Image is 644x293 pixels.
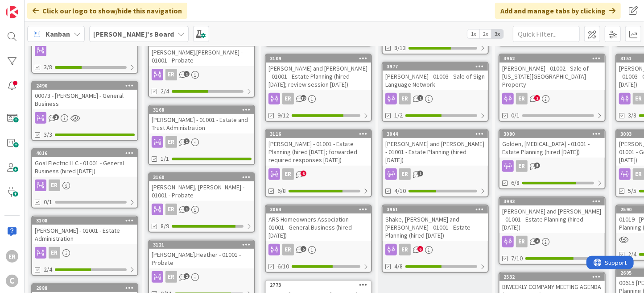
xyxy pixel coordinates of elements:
span: 6/8 [277,186,286,196]
div: 2490 [36,83,137,89]
div: 3064 [270,206,371,213]
div: ER [383,168,488,180]
div: [PERSON_NAME] - 01002 - Sale of [US_STATE][GEOGRAPHIC_DATA] Property [500,63,605,90]
div: 3168 [153,107,254,113]
div: 3961 [383,205,488,213]
div: ER [399,244,411,255]
div: [PERSON_NAME] and [PERSON_NAME] - 01001 - Estate Planning (hired [DATE]; review session [DATE]) [266,63,371,90]
div: 2773 [266,281,371,289]
div: 3961 [387,206,488,213]
a: 3962[PERSON_NAME] - 01002 - Sale of [US_STATE][GEOGRAPHIC_DATA] PropertyER0/1 [499,54,606,122]
div: ER [500,160,605,172]
span: 1 [184,206,190,212]
span: 2/4 [44,265,52,274]
div: ER [165,204,177,215]
div: 3943 [504,198,605,205]
div: [PERSON_NAME] - 01001 - Estate and Trust Administration [149,114,254,134]
span: 6/8 [511,178,520,188]
span: 0/1 [44,197,52,207]
a: 249000073 - [PERSON_NAME] - General Business3/3 [31,81,138,141]
div: 3090 [504,131,605,137]
div: ER [149,136,254,148]
span: 2/4 [628,250,636,259]
div: 3116 [270,131,371,137]
div: [PERSON_NAME] - 01001 - Estate Administration [32,225,137,244]
div: 2773 [270,282,371,288]
span: 1 [184,138,190,144]
a: 3961Shake, [PERSON_NAME] and [PERSON_NAME] - 01001 - Estate Planning (hired [DATE])ER4/8 [382,205,489,273]
span: 1 [417,95,423,101]
div: [PERSON_NAME].Heather - 01001 - Probate [149,249,254,268]
div: Golden, [MEDICAL_DATA] - 01001 - Estate Planning (hired [DATE]) [500,138,605,158]
span: 3/8 [44,63,52,72]
div: ER [165,271,177,283]
div: ER [399,93,411,105]
a: [PERSON_NAME].[PERSON_NAME] - 01001 - ProbateER2/4 [148,38,255,98]
div: 3961Shake, [PERSON_NAME] and [PERSON_NAME] - 01001 - Estate Planning (hired [DATE]) [383,205,488,241]
div: ER [49,180,60,191]
span: 8/9 [161,222,169,231]
span: 3/3 [628,111,636,120]
div: ER [282,244,294,255]
div: 3962 [500,54,605,63]
a: 3168[PERSON_NAME] - 01001 - Estate and Trust AdministrationER1/1 [148,105,255,165]
span: 2x [479,29,491,38]
span: Support [19,1,41,12]
div: 3943[PERSON_NAME] and [PERSON_NAME] - 01001 - Estate Planning (hired [DATE]) [500,197,605,233]
a: 3064ARS Homeowners Association - 01001 - General Business (hired [DATE])ER6/10 [265,205,372,273]
a: 3090Golden, [MEDICAL_DATA] - 01001 - Estate Planning (hired [DATE])ER6/8 [499,129,606,189]
div: 00073 - [PERSON_NAME] - General Business [32,90,137,109]
div: 3109[PERSON_NAME] and [PERSON_NAME] - 01001 - Estate Planning (hired [DATE]; review session [DATE]) [266,54,371,90]
span: 1 [417,171,423,176]
div: 3090 [500,130,605,138]
div: 3064ARS Homeowners Association - 01001 - General Business (hired [DATE]) [266,205,371,241]
div: ER [516,236,528,247]
span: 9/12 [277,111,289,120]
span: 5 [534,163,540,168]
a: 3109[PERSON_NAME] and [PERSON_NAME] - 01001 - Estate Planning (hired [DATE]; review session [DATE... [265,54,372,122]
span: 3/3 [44,130,52,139]
div: 3943 [500,197,605,205]
span: 2 [184,273,190,279]
a: 3977[PERSON_NAME] - 01003 - Sale of Sign Language NetworkER1/2 [382,62,489,122]
span: 6 [301,171,306,176]
div: ER [32,180,137,191]
div: 2532 [504,274,605,280]
span: 4/8 [394,262,403,271]
div: 3977 [383,63,488,71]
div: 2490 [32,82,137,90]
div: ER [6,250,18,263]
div: 2888 [36,285,137,291]
div: 3108 [36,218,137,224]
div: ER [149,271,254,283]
span: 1x [467,29,479,38]
div: 3160[PERSON_NAME], [PERSON_NAME] - 01001 - Probate [149,173,254,201]
div: ER [500,93,605,105]
div: 3044 [387,131,488,137]
span: Kanban [45,29,70,39]
span: 7/10 [511,254,523,263]
span: 1/2 [394,111,403,120]
span: 19 [301,95,306,101]
div: 3962 [504,55,605,62]
div: 3108[PERSON_NAME] - 01001 - Estate Administration [32,217,137,244]
span: 1 [184,71,190,77]
div: 3116[PERSON_NAME] - 01001 - Estate Planning (hired [DATE]; forwarded required responses [DATE]) [266,130,371,166]
span: 1 [53,114,59,120]
span: 1/1 [161,154,169,163]
div: 4016 [36,150,137,156]
div: 3168[PERSON_NAME] - 01001 - Estate and Trust Administration [149,106,254,134]
img: Visit kanbanzone.com [6,6,18,18]
div: ER [149,204,254,215]
div: 3121 [153,242,254,248]
div: [PERSON_NAME], [PERSON_NAME] - 01001 - Probate [149,181,254,201]
div: 3121 [149,241,254,249]
div: ER [165,69,177,80]
a: 3044[PERSON_NAME] and [PERSON_NAME] - 01001 - Estate Planning (hired [DATE])ER4/10 [382,129,489,197]
div: 3160 [153,174,254,180]
div: 3044[PERSON_NAME] and [PERSON_NAME] - 01001 - Estate Planning (hired [DATE]) [383,130,488,166]
div: [PERSON_NAME].[PERSON_NAME] - 01001 - Probate [149,38,254,66]
div: 4016 [32,149,137,157]
div: 3962[PERSON_NAME] - 01002 - Sale of [US_STATE][GEOGRAPHIC_DATA] Property [500,54,605,90]
div: ER [266,244,371,255]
